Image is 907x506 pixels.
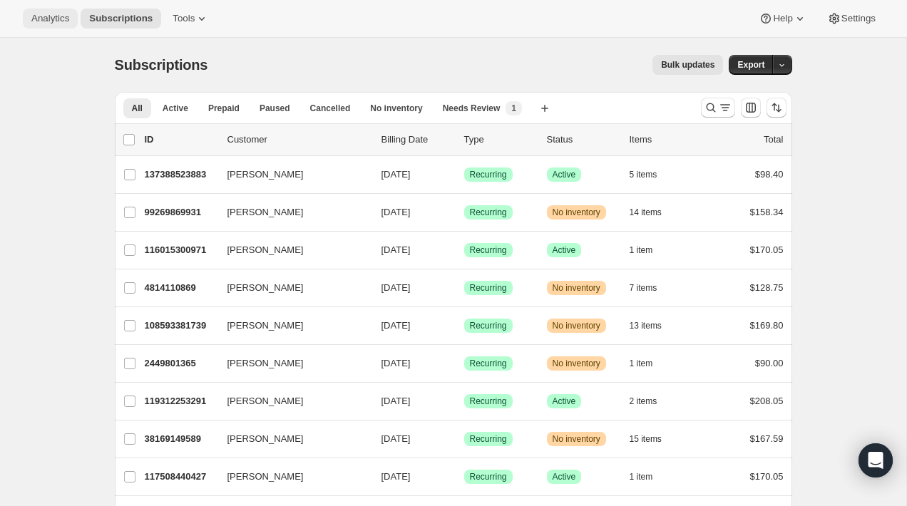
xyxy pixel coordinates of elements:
[145,202,784,222] div: 99269869931[PERSON_NAME][DATE]SuccessRecurringWarningNo inventory14 items$158.34
[227,394,304,408] span: [PERSON_NAME]
[381,282,411,293] span: [DATE]
[630,278,673,298] button: 7 items
[381,471,411,482] span: [DATE]
[764,133,783,147] p: Total
[470,433,507,445] span: Recurring
[553,320,600,331] span: No inventory
[443,103,501,114] span: Needs Review
[630,207,662,218] span: 14 items
[208,103,240,114] span: Prepaid
[31,13,69,24] span: Analytics
[145,391,784,411] div: 119312253291[PERSON_NAME][DATE]SuccessRecurringSuccessActive2 items$208.05
[163,103,188,114] span: Active
[381,433,411,444] span: [DATE]
[145,240,784,260] div: 116015300971[PERSON_NAME][DATE]SuccessRecurringSuccessActive1 item$170.05
[470,282,507,294] span: Recurring
[553,471,576,482] span: Active
[219,239,362,262] button: [PERSON_NAME]
[630,240,669,260] button: 1 item
[750,433,784,444] span: $167.59
[767,98,786,118] button: Sort the results
[630,467,669,487] button: 1 item
[630,391,673,411] button: 2 items
[219,390,362,413] button: [PERSON_NAME]
[729,55,773,75] button: Export
[470,207,507,218] span: Recurring
[750,320,784,331] span: $169.80
[219,277,362,299] button: [PERSON_NAME]
[145,353,784,373] div: 2449801365[PERSON_NAME][DATE]SuccessRecurringWarningNo inventory1 item$90.00
[381,169,411,180] span: [DATE]
[145,243,216,257] p: 116015300971
[115,57,208,73] span: Subscriptions
[553,207,600,218] span: No inventory
[310,103,351,114] span: Cancelled
[630,429,677,449] button: 15 items
[464,133,536,147] div: Type
[630,169,657,180] span: 5 items
[630,396,657,407] span: 2 items
[370,103,422,114] span: No inventory
[630,433,662,445] span: 15 items
[381,396,411,406] span: [DATE]
[553,433,600,445] span: No inventory
[533,98,556,118] button: Create new view
[750,396,784,406] span: $208.05
[381,320,411,331] span: [DATE]
[652,55,723,75] button: Bulk updates
[750,244,784,255] span: $170.05
[381,244,411,255] span: [DATE]
[260,103,290,114] span: Paused
[553,169,576,180] span: Active
[511,103,516,114] span: 1
[145,167,216,182] p: 137388523883
[547,133,618,147] p: Status
[81,9,161,29] button: Subscriptions
[470,358,507,369] span: Recurring
[23,9,78,29] button: Analytics
[145,467,784,487] div: 117508440427[PERSON_NAME][DATE]SuccessRecurringSuccessActive1 item$170.05
[553,244,576,256] span: Active
[470,320,507,331] span: Recurring
[741,98,761,118] button: Customize table column order and visibility
[145,394,216,408] p: 119312253291
[750,9,815,29] button: Help
[227,243,304,257] span: [PERSON_NAME]
[132,103,143,114] span: All
[750,207,784,217] span: $158.34
[227,205,304,220] span: [PERSON_NAME]
[470,169,507,180] span: Recurring
[164,9,217,29] button: Tools
[145,133,784,147] div: IDCustomerBilling DateTypeStatusItemsTotal
[145,278,784,298] div: 4814110869[PERSON_NAME][DATE]SuccessRecurringWarningNo inventory7 items$128.75
[750,471,784,482] span: $170.05
[145,470,216,484] p: 117508440427
[553,358,600,369] span: No inventory
[145,165,784,185] div: 137388523883[PERSON_NAME][DATE]SuccessRecurringSuccessActive5 items$98.40
[219,352,362,375] button: [PERSON_NAME]
[381,358,411,368] span: [DATE]
[841,13,876,24] span: Settings
[145,281,216,295] p: 4814110869
[145,316,784,336] div: 108593381739[PERSON_NAME][DATE]SuccessRecurringWarningNo inventory13 items$169.80
[145,432,216,446] p: 38169149589
[227,319,304,333] span: [PERSON_NAME]
[470,471,507,482] span: Recurring
[227,356,304,371] span: [PERSON_NAME]
[630,358,653,369] span: 1 item
[737,59,764,71] span: Export
[219,201,362,224] button: [PERSON_NAME]
[381,133,453,147] p: Billing Date
[819,9,884,29] button: Settings
[145,133,216,147] p: ID
[145,205,216,220] p: 99269869931
[173,13,195,24] span: Tools
[381,207,411,217] span: [DATE]
[219,163,362,186] button: [PERSON_NAME]
[755,358,784,368] span: $90.00
[227,167,304,182] span: [PERSON_NAME]
[630,320,662,331] span: 13 items
[227,281,304,295] span: [PERSON_NAME]
[227,470,304,484] span: [PERSON_NAME]
[553,282,600,294] span: No inventory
